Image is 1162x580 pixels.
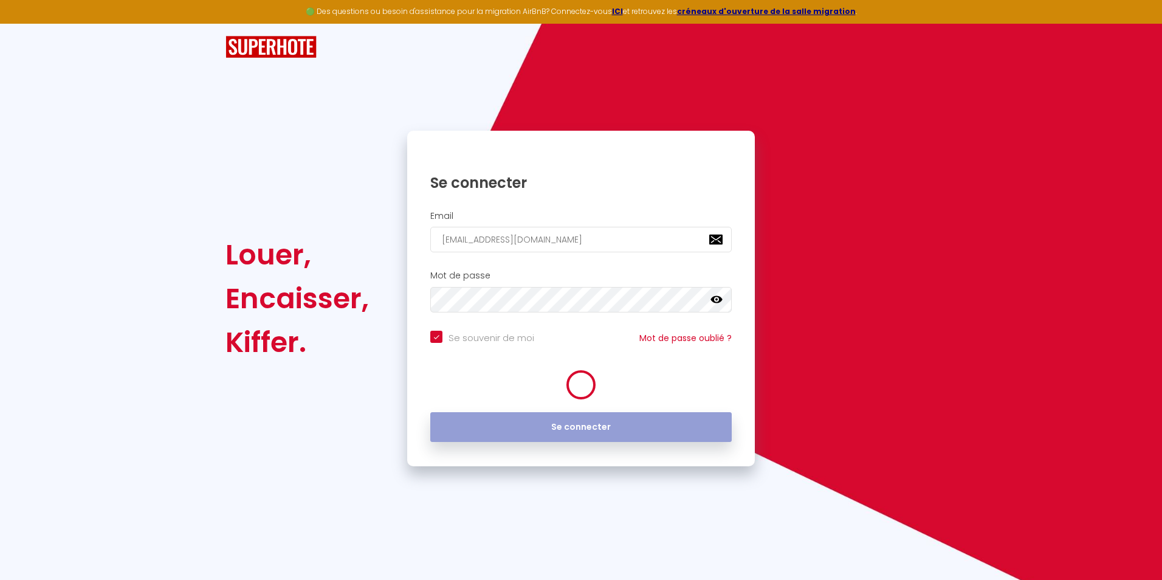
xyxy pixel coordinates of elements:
input: Ton Email [430,227,732,252]
div: Encaisser, [225,277,369,320]
h1: Se connecter [430,173,732,192]
button: Se connecter [430,412,732,443]
div: Kiffer. [225,320,369,364]
a: créneaux d'ouverture de la salle migration [677,6,856,16]
a: ICI [612,6,623,16]
h2: Email [430,211,732,221]
h2: Mot de passe [430,271,732,281]
a: Mot de passe oublié ? [639,332,732,344]
div: Louer, [225,233,369,277]
img: SuperHote logo [225,36,317,58]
